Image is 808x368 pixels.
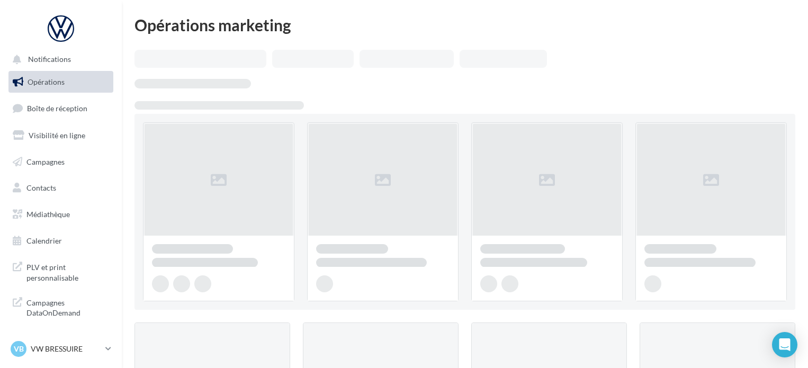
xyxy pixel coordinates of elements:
[6,71,115,93] a: Opérations
[28,55,71,64] span: Notifications
[26,183,56,192] span: Contacts
[6,177,115,199] a: Contacts
[26,210,70,219] span: Médiathèque
[6,203,115,226] a: Médiathèque
[6,97,115,120] a: Boîte de réception
[27,104,87,113] span: Boîte de réception
[772,332,797,357] div: Open Intercom Messenger
[31,344,101,354] p: VW BRESSUIRE
[6,230,115,252] a: Calendrier
[6,124,115,147] a: Visibilité en ligne
[26,295,109,318] span: Campagnes DataOnDemand
[28,77,65,86] span: Opérations
[6,256,115,287] a: PLV et print personnalisable
[6,291,115,322] a: Campagnes DataOnDemand
[26,157,65,166] span: Campagnes
[134,17,795,33] div: Opérations marketing
[14,344,24,354] span: VB
[6,151,115,173] a: Campagnes
[26,236,62,245] span: Calendrier
[8,339,113,359] a: VB VW BRESSUIRE
[29,131,85,140] span: Visibilité en ligne
[26,260,109,283] span: PLV et print personnalisable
